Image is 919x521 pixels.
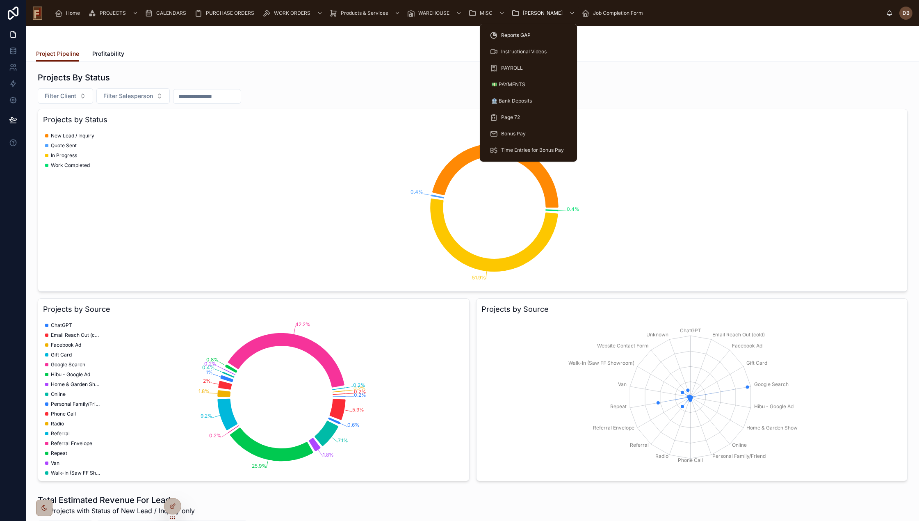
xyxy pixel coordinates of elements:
[252,463,267,469] tspan: 25.9%
[597,343,649,349] tspan: Website Contact Form
[51,411,76,417] span: Phone Call
[43,114,902,126] h3: Projects by Status
[201,413,212,419] tspan: 9.2%
[338,437,348,443] tspan: 7.1%
[618,381,627,387] tspan: Van
[51,420,64,427] span: Radio
[352,407,364,413] tspan: 5.9%
[354,392,366,398] tspan: 0.2%
[43,304,464,315] h3: Projects by Source
[466,6,509,21] a: MISC
[501,114,520,121] span: Page 72
[52,6,86,21] a: Home
[92,46,124,63] a: Profitability
[593,425,634,431] tspan: Referral Envelope
[754,381,788,387] tspan: Google Search
[501,65,523,71] span: PAYROLL
[198,388,210,394] tspan: 1.8%
[404,6,466,21] a: WAREHOUSE
[51,133,94,139] span: New Lead / Inquiry
[646,331,668,338] tspan: Unknown
[754,403,793,409] tspan: Hibu - Google Ad
[51,460,59,466] span: Van
[746,425,797,431] tspan: Home & Garden Show
[51,440,92,447] span: Referral Envelope
[209,432,221,439] tspan: 0.2%
[38,494,195,506] h1: Total Estimated Revenue For Leads
[295,321,310,327] tspan: 42.2%
[92,50,124,58] span: Profitability
[418,10,449,16] span: WAREHOUSE
[51,381,100,388] span: Home & Garden Show
[204,361,217,367] tspan: 0.2%
[51,322,72,329] span: ChatGPT
[38,506,195,516] span: For Projects with Status of New Lead / Inquiry only
[501,32,531,39] span: Reports GAP
[203,378,211,384] tspan: 2%
[100,10,126,16] span: PROJECTS
[323,452,334,458] tspan: 1.8%
[610,403,627,409] tspan: Repeat
[43,129,902,286] div: chart
[354,388,366,395] tspan: 0.2%
[485,143,572,158] a: Time Entries for Bonus Pay
[86,6,142,21] a: PROJECTS
[680,327,701,334] tspan: ChatGPT
[501,48,547,55] span: Instructional Videos
[568,360,634,366] tspan: Walk-In (Saw FF Showroom)
[51,470,100,476] span: Walk-In (Saw FF Showroom)
[485,94,572,108] a: 🏦 Bank Deposits
[481,318,903,476] div: chart
[481,304,903,315] h3: Projects by Source
[410,189,423,195] tspan: 0.4%
[51,162,90,169] span: Work Completed
[51,332,100,338] span: Email Reach Out (cold)
[353,385,366,391] tspan: 0.2%
[51,142,77,149] span: Quote Sent
[491,81,525,88] span: 💵 PAYMENTS
[36,46,79,62] a: Project Pipeline
[51,450,67,457] span: Repeat
[655,453,668,459] tspan: Radio
[51,342,81,348] span: Facebook Ad
[51,371,90,378] span: Hibu - Google Ad
[567,206,579,212] tspan: 0.4%
[206,356,219,363] tspan: 0.8%
[43,318,464,476] div: chart
[341,10,388,16] span: Products & Services
[206,369,213,375] tspan: 1%
[45,92,76,100] span: Filter Client
[485,126,572,141] a: Bonus Pay
[192,6,260,21] a: PURCHASE ORDERS
[485,61,572,75] a: PAYROLL
[485,110,572,125] a: Page 72
[156,10,186,16] span: CALENDARS
[96,88,170,104] button: Select Button
[202,364,215,370] tspan: 0.4%
[472,274,486,281] tspan: 51.9%
[485,44,572,59] a: Instructional Videos
[353,382,365,388] tspan: 0.2%
[712,331,765,338] tspan: Email Reach Out (cold)
[712,453,766,459] tspan: Personal Family/Friend
[523,10,563,16] span: [PERSON_NAME]
[630,442,649,448] tspan: Referral
[678,457,703,463] tspan: Phone Call
[51,152,77,159] span: In Progress
[51,391,66,398] span: Online
[103,92,153,100] span: Filter Salesperson
[36,50,79,58] span: Project Pipeline
[49,4,886,22] div: scrollable content
[903,10,910,16] span: DB
[51,401,100,407] span: Personal Family/Friend
[501,147,564,153] span: Time Entries for Bonus Pay
[593,10,643,16] span: Job Completion Form
[38,72,110,83] h1: Projects By Status
[327,6,404,21] a: Products & Services
[33,7,42,20] img: App logo
[142,6,192,21] a: CALENDARS
[579,6,649,21] a: Job Completion Form
[485,28,572,43] a: Reports GAP
[347,422,360,428] tspan: 0.6%
[501,130,526,137] span: Bonus Pay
